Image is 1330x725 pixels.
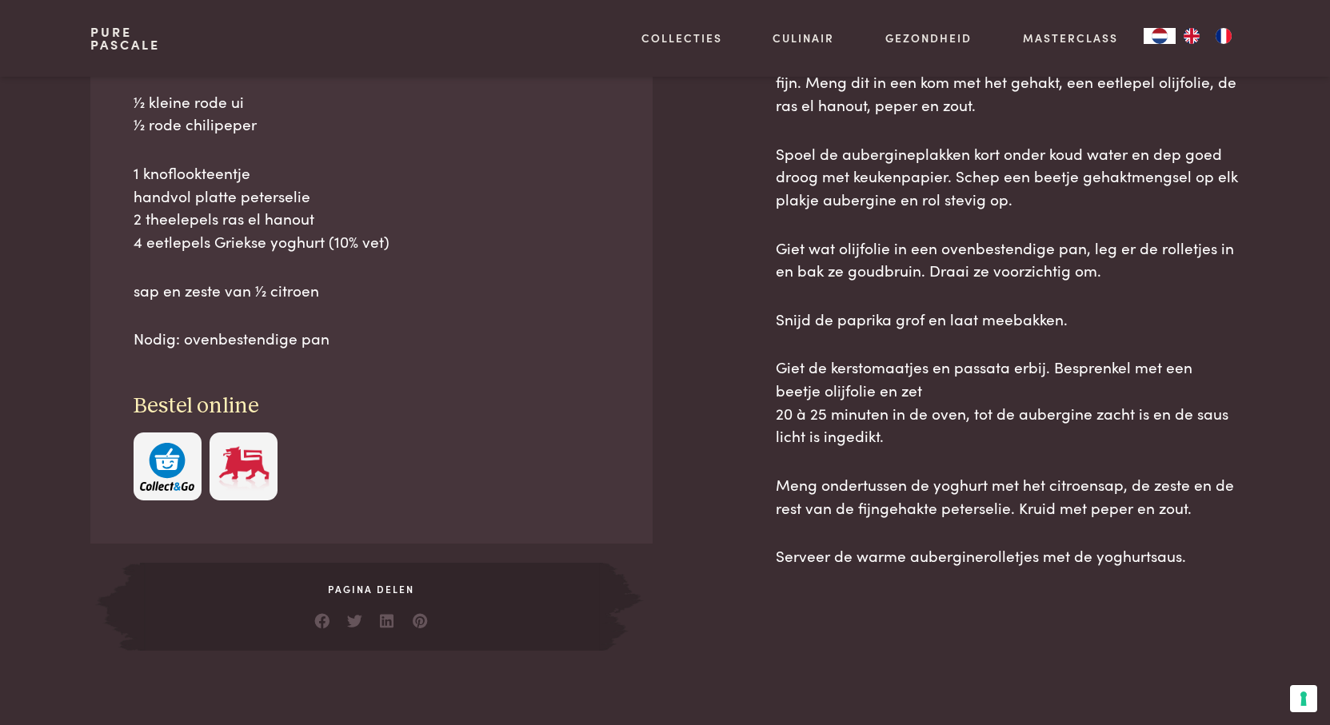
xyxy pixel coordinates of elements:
a: FR [1208,28,1240,44]
span: Giet wat olijfolie in een ovenbestendige pan, leg er de rolletjes in en bak ze goudbruin. Draai z... [776,237,1234,281]
a: Culinair [773,30,834,46]
span: Snijd de paprika grof en laat meebakken. [776,308,1068,329]
span: 2 theelepels ras el hanout [134,207,314,229]
span: Pagina delen [140,582,602,596]
a: PurePascale [90,26,160,51]
span: Serveer de warme auberginerolletjes met de yoghurtsaus. [776,544,1186,566]
span: 1⁄2 rode chilipeper [134,113,257,134]
span: Nodig: ovenbestendige pan [134,327,330,349]
span: 1⁄2 kleine rode ui [134,90,244,112]
span: sap en zeste van 1⁄2 citroen [134,279,319,301]
aside: Language selected: Nederlands [1144,28,1240,44]
span: Giet de kerstomaatjes en passata erbij. Besprenkel met een beetje olijfolie en zet [776,356,1192,400]
div: Language [1144,28,1176,44]
img: c308188babc36a3a401bcb5cb7e020f4d5ab42f7cacd8327e500463a43eeb86c.svg [140,443,194,492]
ul: Language list [1176,28,1240,44]
span: 1 knoflookteentje [134,161,250,183]
span: 20 à 25 minuten in de oven, tot de aubergine zacht is en de saus licht is ingedikt. [776,402,1228,447]
img: Delhaize [217,443,271,492]
span: 4 eetlepels Griekse yoghurt (10% vet) [134,230,389,252]
span: Spoel de aubergineplakken kort onder koud water en dep goed droog met keukenpapier. Schep een bee... [776,142,1238,209]
a: Masterclass [1023,30,1118,46]
a: Gezondheid [885,30,972,46]
span: Hak de chilipeper, knoflook, rode ui en de helft van de peterselie fijn. Meng dit in een kom met ... [776,48,1236,115]
a: Collecties [641,30,722,46]
span: handvol platte peterselie [134,185,310,206]
h3: Bestel online [134,392,610,420]
button: Uw voorkeuren voor toestemming voor trackingtechnologieën [1290,685,1317,712]
a: EN [1176,28,1208,44]
span: Meng ondertussen de yoghurt met het citroensap, de zeste en de rest van de fijngehakte peterselie... [776,473,1234,518]
a: NL [1144,28,1176,44]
